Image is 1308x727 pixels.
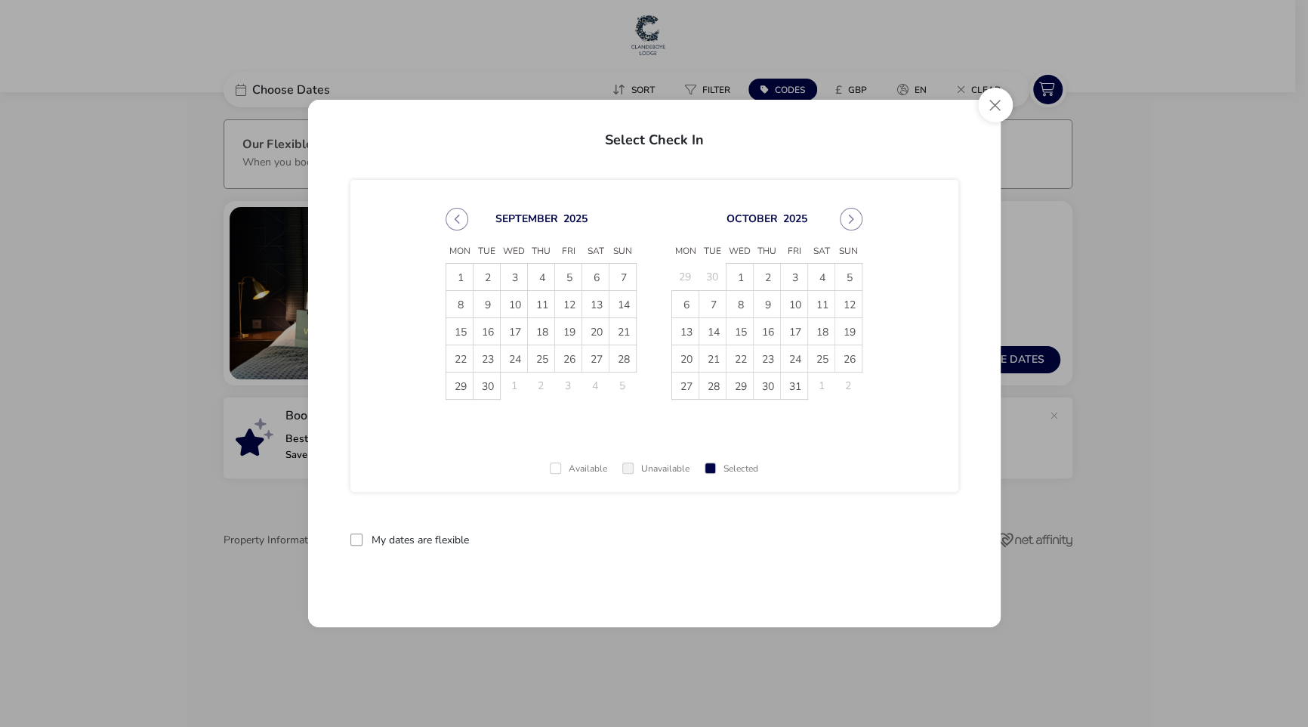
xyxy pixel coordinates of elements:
td: 20 [672,345,699,373]
td: 11 [808,291,835,318]
span: 7 [700,292,726,318]
td: 23 [474,345,501,373]
td: 1 [501,373,528,400]
td: 17 [501,318,528,345]
td: 10 [501,291,528,318]
td: 14 [699,318,726,345]
td: 6 [582,264,609,291]
td: 10 [781,291,808,318]
span: 9 [474,292,501,318]
td: 6 [672,291,699,318]
span: 27 [583,346,609,373]
td: 23 [754,345,781,373]
span: Mon [672,240,699,263]
span: 11 [809,292,835,318]
button: Choose Year [563,212,588,226]
td: 12 [555,291,582,318]
td: 21 [699,345,726,373]
td: 12 [835,291,862,318]
button: Previous Month [446,208,468,230]
td: 7 [699,291,726,318]
td: 5 [555,264,582,291]
span: 11 [529,292,555,318]
td: 4 [528,264,555,291]
span: 5 [556,265,582,291]
span: 6 [583,265,609,291]
td: 24 [501,345,528,373]
td: 29 [446,373,474,400]
span: 30 [474,373,501,400]
td: 2 [835,373,862,400]
td: 15 [726,318,754,345]
td: 1 [446,264,474,291]
span: Sat [808,240,835,263]
span: 21 [700,346,726,373]
span: 13 [583,292,609,318]
span: 23 [754,346,781,373]
span: 25 [529,346,555,373]
span: 23 [474,346,501,373]
span: Wed [501,240,528,263]
span: 3 [782,265,808,291]
span: 29 [447,373,474,400]
td: 13 [582,291,609,318]
td: 29 [726,373,754,400]
span: 28 [610,346,637,373]
button: Close [978,88,1013,122]
div: Available [550,464,607,474]
span: 5 [836,265,862,291]
td: 28 [699,373,726,400]
td: 19 [555,318,582,345]
span: 19 [556,319,582,345]
td: 2 [754,264,781,291]
td: 18 [808,318,835,345]
td: 4 [582,373,609,400]
span: Wed [726,240,754,263]
td: 8 [726,291,754,318]
span: 21 [610,319,637,345]
span: 7 [610,265,637,291]
span: Thu [754,240,781,263]
span: Mon [446,240,474,263]
td: 27 [672,373,699,400]
td: 31 [781,373,808,400]
span: 28 [700,373,726,400]
span: 25 [809,346,835,373]
td: 26 [835,345,862,373]
span: 26 [556,346,582,373]
span: 17 [782,319,808,345]
span: 20 [583,319,609,345]
span: 13 [673,319,699,345]
span: Fri [555,240,582,263]
span: 15 [447,319,474,345]
span: 22 [727,346,754,373]
span: Tue [699,240,726,263]
td: 24 [781,345,808,373]
span: 16 [474,319,501,345]
span: 10 [501,292,528,318]
span: 17 [501,319,528,345]
button: Choose Year [783,212,807,226]
td: 3 [501,264,528,291]
td: 25 [528,345,555,373]
span: 27 [673,373,699,400]
span: 24 [782,346,808,373]
td: 3 [555,373,582,400]
td: 30 [474,373,501,400]
td: 5 [835,264,862,291]
td: 20 [582,318,609,345]
span: Tue [474,240,501,263]
button: Choose Month [726,212,778,226]
td: 2 [474,264,501,291]
td: 4 [808,264,835,291]
div: Unavailable [622,464,689,474]
td: 16 [754,318,781,345]
span: 12 [836,292,862,318]
span: Sun [609,240,637,263]
span: 16 [754,319,781,345]
td: 1 [808,373,835,400]
td: 25 [808,345,835,373]
td: 9 [754,291,781,318]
